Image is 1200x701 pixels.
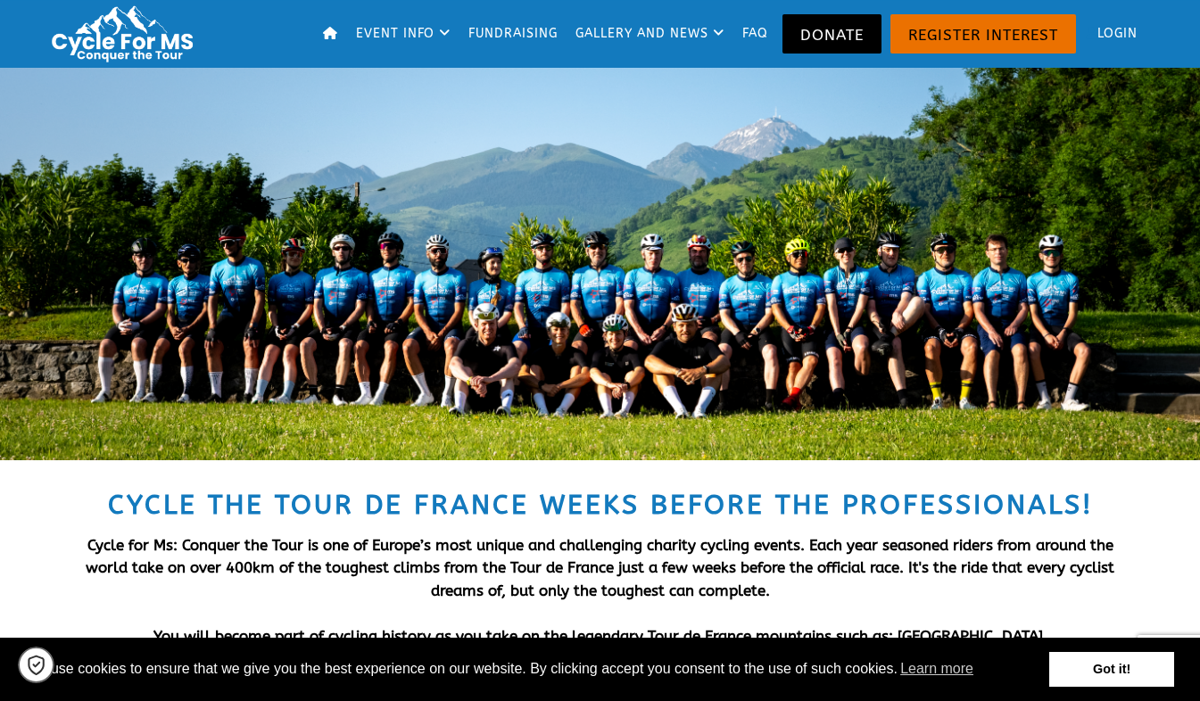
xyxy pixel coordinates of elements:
[108,489,1093,521] span: Cycle the Tour de France weeks before the professionals!
[26,656,1049,682] span: We use cookies to ensure that we give you the best experience on our website. By clicking accept ...
[86,536,1114,599] span: Cycle for Ms: Conquer the Tour is one of Europe’s most unique and challenging charity cycling eve...
[136,627,1064,668] strong: You will become part of cycling history as you take on the legendary Tour de France mountains suc...
[898,656,976,682] a: learn more about cookies
[1080,4,1145,63] a: Login
[782,14,881,54] a: Donate
[890,14,1076,54] a: Register Interest
[1049,652,1174,688] a: dismiss cookie message
[45,4,208,64] img: Cycle for MS: Conquer the Tour
[18,647,54,683] a: Cookie settings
